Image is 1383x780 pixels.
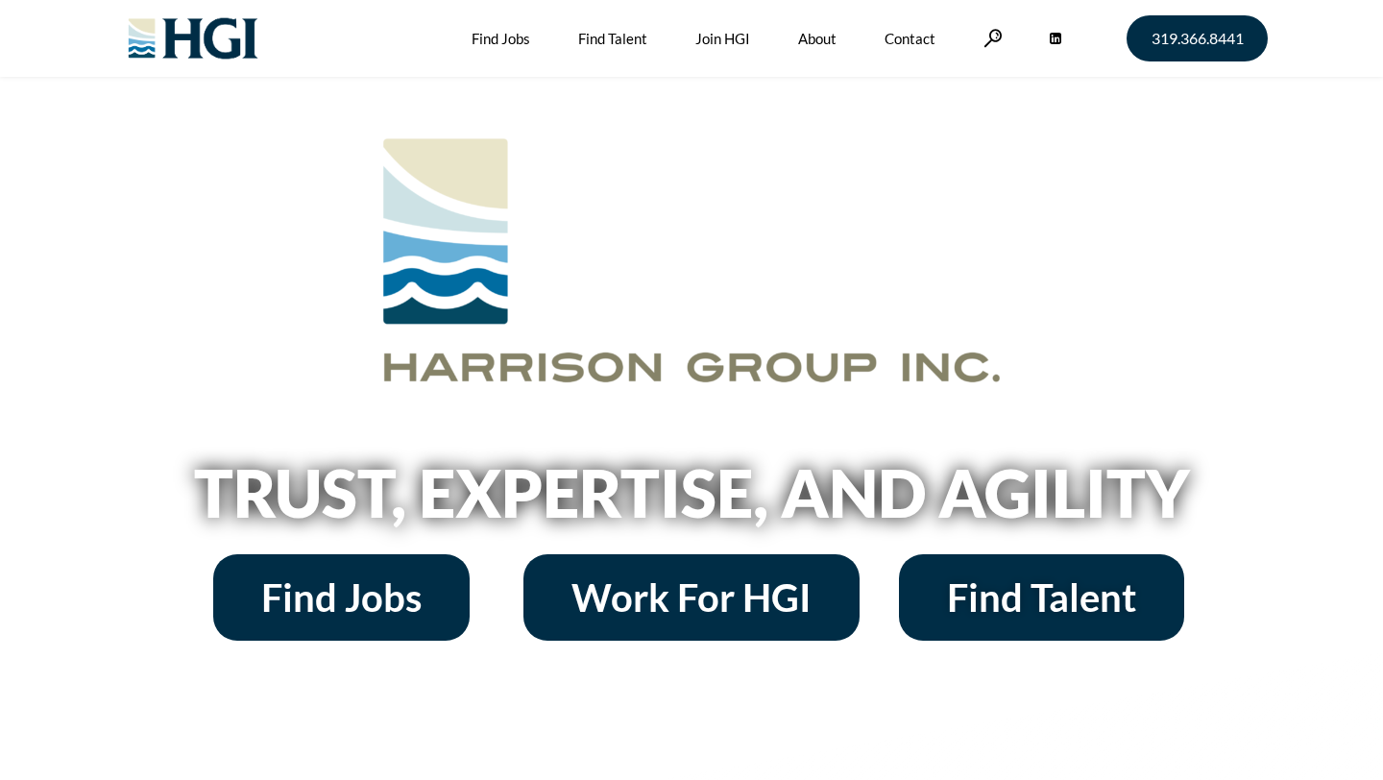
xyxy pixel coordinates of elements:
span: Find Talent [947,578,1136,617]
span: Work For HGI [571,578,812,617]
a: Find Jobs [213,554,470,641]
a: Find Talent [899,554,1184,641]
a: 319.366.8441 [1127,15,1268,61]
span: 319.366.8441 [1152,31,1244,46]
a: Search [983,29,1003,47]
h2: Trust, Expertise, and Agility [144,460,1239,525]
span: Find Jobs [261,578,422,617]
a: Work For HGI [523,554,860,641]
